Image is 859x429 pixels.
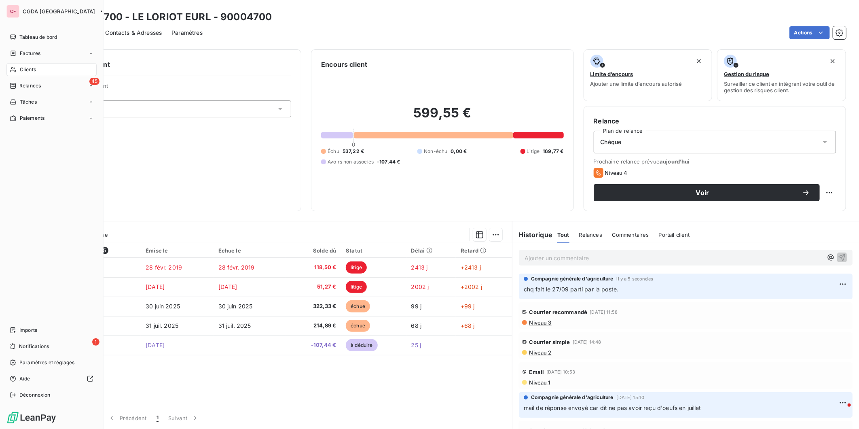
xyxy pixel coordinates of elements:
div: Émise le [146,247,209,254]
h3: 90004700 - LE LORIOT EURL - 90004700 [71,10,272,24]
span: Commentaires [612,231,649,238]
span: 322,33 € [291,302,336,310]
span: litige [346,281,367,293]
button: Précédent [103,410,152,427]
span: Surveiller ce client en intégrant votre outil de gestion des risques client. [724,81,839,93]
span: 1 [92,338,99,346]
button: Suivant [163,410,204,427]
div: Délai [411,247,451,254]
span: Relances [19,82,41,89]
span: Voir [603,189,802,196]
h6: Encours client [321,59,367,69]
span: +68 j [461,322,475,329]
span: -107,44 € [377,158,400,166]
button: Actions [789,26,830,39]
span: 537,22 € [343,148,364,155]
h2: 599,55 € [321,105,563,129]
span: 68 j [411,322,422,329]
div: Échue le [218,247,281,254]
span: Propriétés Client [65,83,291,94]
h6: Informations client [49,59,291,69]
span: 31 juil. 2025 [218,322,251,329]
span: +99 j [461,303,475,310]
span: 51,27 € [291,283,336,291]
iframe: Intercom live chat [831,401,851,421]
span: Chéque [601,138,622,146]
span: +2413 j [461,264,481,271]
span: Email [529,369,544,375]
span: 2413 j [411,264,428,271]
span: Non-échu [424,148,447,155]
span: 45 [89,78,99,85]
span: Niveau 4 [605,170,628,176]
span: 30 juin 2025 [218,303,253,310]
span: 169,77 € [543,148,563,155]
div: CF [6,5,19,18]
span: Litige [527,148,540,155]
button: Limite d’encoursAjouter une limite d’encours autorisé [584,49,713,101]
span: [DATE] [218,283,237,290]
span: 31 juil. 2025 [146,322,178,329]
a: Aide [6,372,97,385]
span: Courrier simple [529,339,570,345]
span: Tâches [20,98,37,106]
span: Courrier recommandé [529,309,588,315]
span: il y a 5 secondes [616,276,653,281]
span: [DATE] [146,283,165,290]
span: Notifications [19,343,49,350]
span: Compagnie générale d'agriculture [531,394,614,401]
span: 28 févr. 2019 [218,264,255,271]
span: Factures [20,50,40,57]
span: Relances [579,231,602,238]
h6: Historique [512,230,553,240]
span: [DATE] 15:10 [616,395,644,400]
span: 5 [101,247,108,254]
button: Voir [594,184,820,201]
span: Avoirs non associés [328,158,374,166]
span: 0,00 € [451,148,467,155]
span: Limite d’encours [590,71,633,77]
span: Compagnie générale d'agriculture [531,275,614,282]
span: Tout [557,231,569,238]
span: [DATE] 10:53 [546,370,575,374]
span: 2002 j [411,283,429,290]
button: 1 [152,410,163,427]
span: Contacts & Adresses [105,29,162,37]
div: Statut [346,247,401,254]
span: Niveau 3 [529,319,552,326]
span: Portail client [659,231,690,238]
span: Déconnexion [19,391,51,399]
h6: Relance [594,116,836,126]
span: Tableau de bord [19,34,57,41]
span: à déduire [346,339,377,351]
span: Échu [328,148,339,155]
span: +2002 j [461,283,482,290]
img: Logo LeanPay [6,411,57,424]
span: CGDA [GEOGRAPHIC_DATA] [23,8,95,15]
button: Gestion du risqueSurveiller ce client en intégrant votre outil de gestion des risques client. [717,49,846,101]
span: Ajouter une limite d’encours autorisé [590,81,682,87]
span: [DATE] 11:58 [590,310,618,314]
span: 1 [157,414,159,422]
span: échue [346,320,370,332]
span: Clients [20,66,36,73]
span: Niveau 2 [529,349,552,356]
span: litige [346,261,367,274]
span: chq fait le 27/09 parti par la poste. [524,286,619,293]
div: Retard [461,247,507,254]
span: aujourd’hui [660,158,690,165]
span: Paiements [20,115,44,122]
span: [DATE] [146,342,165,348]
span: 30 juin 2025 [146,303,180,310]
span: 28 févr. 2019 [146,264,182,271]
span: Prochaine relance prévue [594,158,836,165]
span: mail de réponse envoyé car dit ne pas avoir reçu d'oeufs en juillet [524,404,701,411]
span: Aide [19,375,30,382]
span: Paramètres et réglages [19,359,74,366]
span: échue [346,300,370,312]
span: -107,44 € [291,341,336,349]
div: Solde dû [291,247,336,254]
span: 118,50 € [291,263,336,272]
span: 214,89 € [291,322,336,330]
span: 25 j [411,342,421,348]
